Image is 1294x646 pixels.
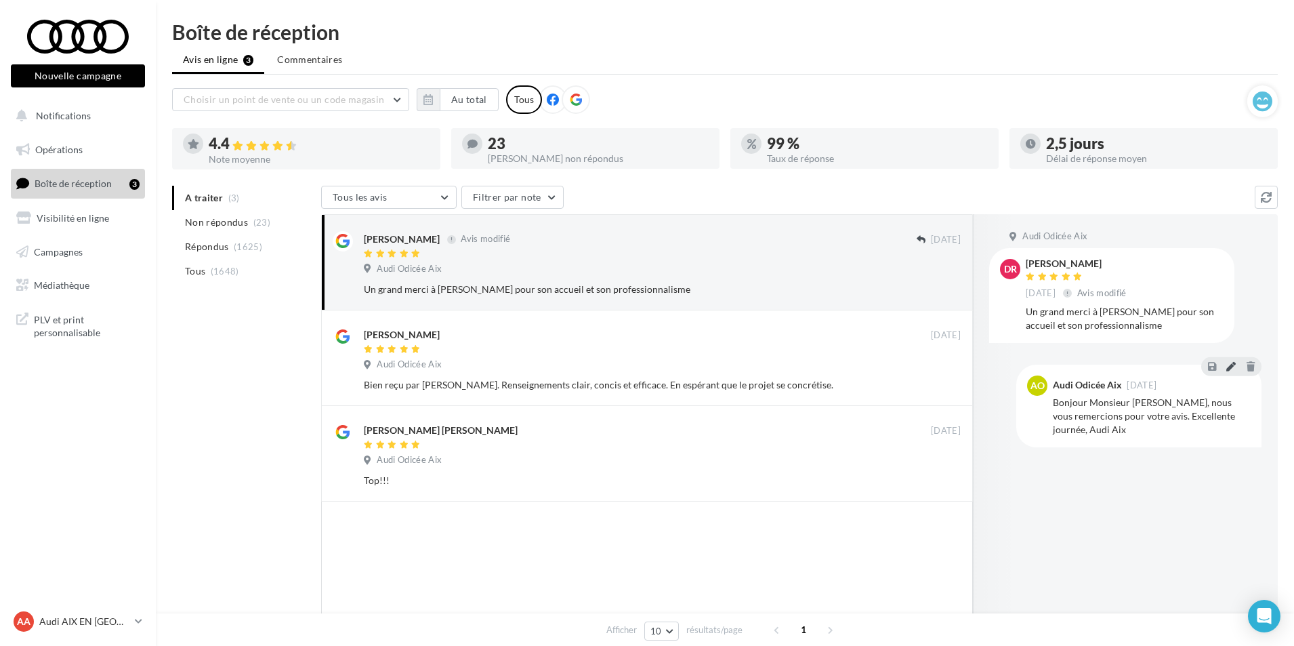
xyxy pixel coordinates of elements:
[185,264,205,278] span: Tous
[364,233,440,246] div: [PERSON_NAME]
[1026,259,1129,268] div: [PERSON_NAME]
[417,88,499,111] button: Au total
[277,53,342,66] span: Commentaires
[11,609,145,634] a: AA Audi AIX EN [GEOGRAPHIC_DATA]
[767,154,988,163] div: Taux de réponse
[8,136,148,164] a: Opérations
[253,217,270,228] span: (23)
[234,241,262,252] span: (1625)
[364,283,873,296] div: Un grand merci à [PERSON_NAME] pour son accueil et son professionnalisme
[11,64,145,87] button: Nouvelle campagne
[185,216,248,229] span: Non répondus
[35,178,112,189] span: Boîte de réception
[644,622,679,641] button: 10
[321,186,457,209] button: Tous les avis
[1026,287,1056,300] span: [DATE]
[506,85,542,114] div: Tous
[185,240,229,254] span: Répondus
[488,154,709,163] div: [PERSON_NAME] non répondus
[1046,154,1267,163] div: Délai de réponse moyen
[931,234,961,246] span: [DATE]
[767,136,988,151] div: 99 %
[37,212,109,224] span: Visibilité en ligne
[8,169,148,198] a: Boîte de réception3
[8,305,148,345] a: PLV et print personnalisable
[35,144,83,155] span: Opérations
[17,615,30,628] span: AA
[364,328,440,342] div: [PERSON_NAME]
[333,191,388,203] span: Tous les avis
[1248,600,1280,632] div: Open Intercom Messenger
[1127,381,1156,390] span: [DATE]
[461,186,564,209] button: Filtrer par note
[1053,380,1122,390] div: Audi Odicée Aix
[1046,136,1267,151] div: 2,5 jours
[8,271,148,300] a: Médiathèque
[1077,287,1127,298] span: Avis modifié
[209,155,430,164] div: Note moyenne
[364,474,873,487] div: Top!!!
[1026,305,1224,332] div: Un grand merci à [PERSON_NAME] pour son accueil et son professionnalisme
[793,619,814,641] span: 1
[650,626,662,637] span: 10
[377,359,442,371] span: Audi Odicée Aix
[377,263,442,275] span: Audi Odicée Aix
[129,179,140,190] div: 3
[8,238,148,266] a: Campagnes
[34,245,83,257] span: Campagnes
[931,425,961,437] span: [DATE]
[211,266,239,277] span: (1648)
[39,615,129,628] p: Audi AIX EN [GEOGRAPHIC_DATA]
[8,204,148,233] a: Visibilité en ligne
[931,329,961,342] span: [DATE]
[686,624,743,637] span: résultats/page
[364,424,518,437] div: [PERSON_NAME] [PERSON_NAME]
[34,310,140,340] span: PLV et print personnalisable
[172,22,1278,42] div: Boîte de réception
[1030,379,1045,392] span: AO
[440,88,499,111] button: Au total
[172,88,409,111] button: Choisir un point de vente ou un code magasin
[36,110,91,121] span: Notifications
[461,234,510,245] span: Avis modifié
[184,94,384,105] span: Choisir un point de vente ou un code magasin
[606,624,637,637] span: Afficher
[209,136,430,152] div: 4.4
[34,279,89,291] span: Médiathèque
[1053,396,1251,437] div: Bonjour Monsieur [PERSON_NAME], nous vous remercions pour votre avis. Excellente journée, Audi Aix
[8,102,142,130] button: Notifications
[1004,262,1017,276] span: DR
[1022,230,1087,243] span: Audi Odicée Aix
[488,136,709,151] div: 23
[364,378,873,392] div: Bien reçu par [PERSON_NAME]. Renseignements clair, concis et efficace. En espérant que le projet ...
[377,454,442,466] span: Audi Odicée Aix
